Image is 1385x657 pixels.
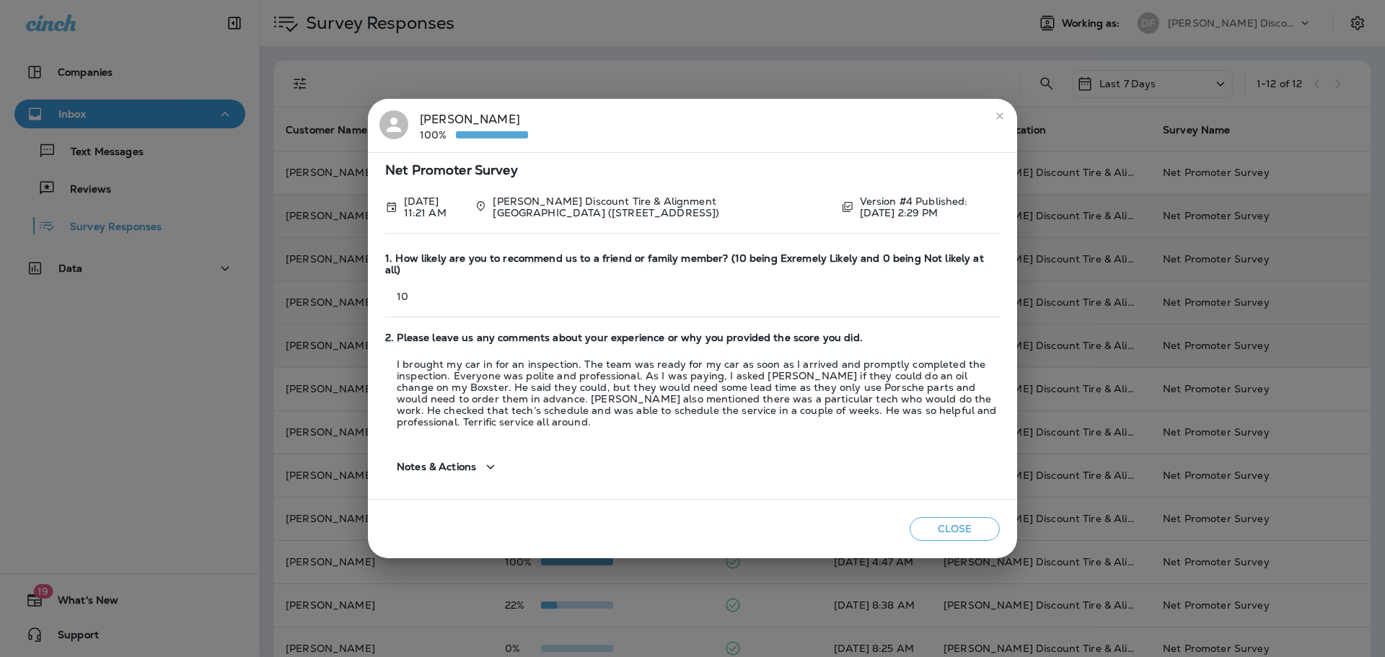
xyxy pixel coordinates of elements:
[385,252,1000,277] span: 1. How likely are you to recommend us to a friend or family member? (10 being Exremely Likely and...
[385,164,1000,177] span: Net Promoter Survey
[420,129,456,141] p: 100%
[910,517,1000,541] button: Close
[385,358,1000,428] p: I brought my car in for an inspection. The team was ready for my car as soon as I arrived and pro...
[397,461,476,473] span: Notes & Actions
[420,110,528,141] div: [PERSON_NAME]
[385,332,1000,344] span: 2. Please leave us any comments about your experience or why you provided the score you did.
[385,446,511,488] button: Notes & Actions
[404,195,463,219] p: Sep 20, 2025 11:21 AM
[988,105,1011,128] button: close
[860,195,1000,219] p: Version #4 Published: [DATE] 2:29 PM
[493,195,829,219] p: [PERSON_NAME] Discount Tire & Alignment [GEOGRAPHIC_DATA] ([STREET_ADDRESS])
[385,291,1000,302] p: 10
